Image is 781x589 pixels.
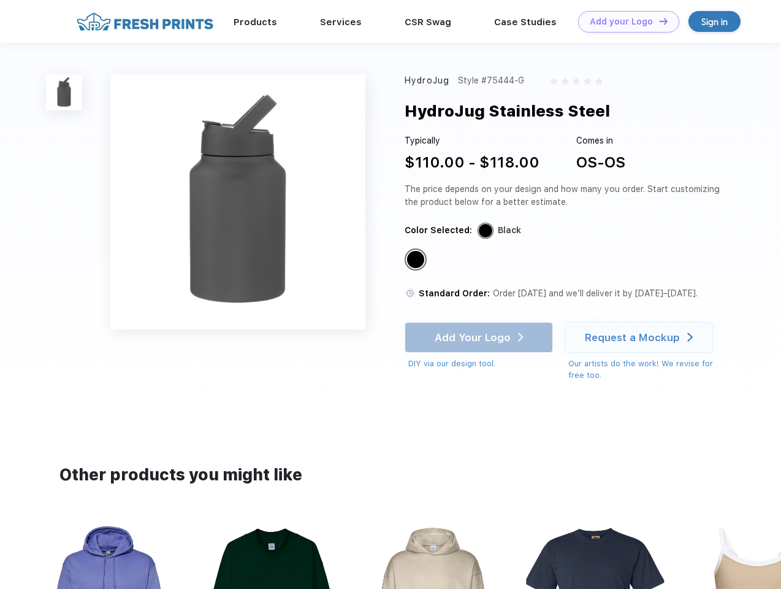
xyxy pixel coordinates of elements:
div: OS-OS [576,152,625,174]
div: DIY via our design tool. [408,358,553,370]
img: gray_star.svg [595,77,603,85]
img: standard order [405,288,416,299]
img: white arrow [687,333,693,342]
div: Request a Mockup [585,331,680,344]
img: gray_star.svg [584,77,591,85]
div: HydroJug Stainless Steel [405,99,610,123]
div: Black [498,224,521,237]
div: Color Selected: [405,224,472,237]
span: Standard Order: [419,288,490,298]
div: Our artists do the work! We revise for free too. [568,358,725,382]
div: Typically [405,134,539,147]
div: $110.00 - $118.00 [405,152,539,174]
img: gray_star.svg [573,77,580,85]
div: Black [407,251,424,268]
img: func=resize&h=100 [46,74,82,110]
div: The price depends on your design and how many you order. Start customizing the product below for ... [405,183,725,209]
img: fo%20logo%202.webp [73,11,217,33]
div: Style #75444-G [458,74,524,87]
div: Add your Logo [590,17,653,27]
img: gray_star.svg [562,77,569,85]
div: Comes in [576,134,625,147]
div: Sign in [701,15,728,29]
img: gray_star.svg [550,77,557,85]
span: Order [DATE] and we’ll deliver it by [DATE]–[DATE]. [493,288,698,298]
a: Products [234,17,277,28]
a: Sign in [688,11,741,32]
img: DT [659,18,668,25]
div: Other products you might like [59,463,721,487]
div: HydroJug [405,74,449,87]
img: func=resize&h=640 [110,74,365,329]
